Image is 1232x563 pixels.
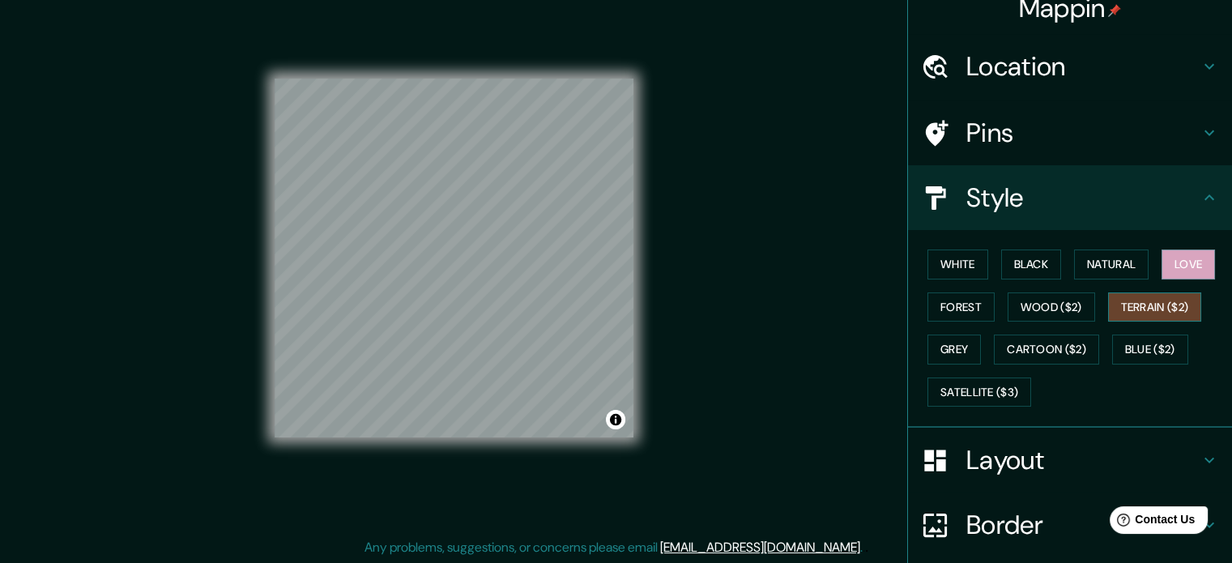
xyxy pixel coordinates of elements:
div: Pins [908,100,1232,165]
button: Natural [1074,250,1149,279]
div: Location [908,34,1232,99]
button: Black [1001,250,1062,279]
button: Toggle attribution [606,410,625,429]
h4: Location [966,50,1200,83]
img: pin-icon.png [1108,4,1121,17]
button: Terrain ($2) [1108,292,1202,322]
button: White [927,250,988,279]
button: Cartoon ($2) [994,335,1099,365]
div: Border [908,493,1232,557]
button: Forest [927,292,995,322]
div: . [865,538,868,557]
div: . [863,538,865,557]
h4: Pins [966,117,1200,149]
h4: Style [966,181,1200,214]
button: Grey [927,335,981,365]
button: Wood ($2) [1008,292,1095,322]
a: [EMAIL_ADDRESS][DOMAIN_NAME] [660,539,860,556]
canvas: Map [275,79,633,437]
h4: Layout [966,444,1200,476]
button: Blue ($2) [1112,335,1188,365]
div: Layout [908,428,1232,493]
p: Any problems, suggestions, or concerns please email . [364,538,863,557]
iframe: Help widget launcher [1088,500,1214,545]
button: Love [1162,250,1215,279]
div: Style [908,165,1232,230]
h4: Border [966,509,1200,541]
button: Satellite ($3) [927,377,1031,407]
